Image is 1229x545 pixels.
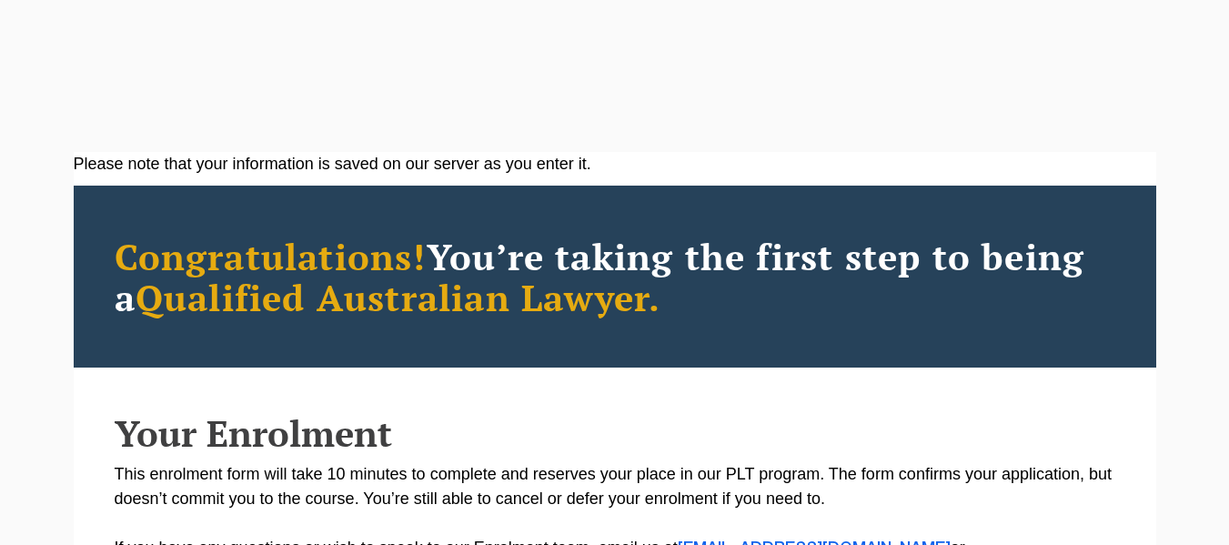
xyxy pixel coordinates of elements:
h2: You’re taking the first step to being a [115,236,1115,318]
span: Qualified Australian Lawyer. [136,273,661,321]
span: Congratulations! [115,232,427,280]
h2: Your Enrolment [115,413,1115,453]
div: Please note that your information is saved on our server as you enter it. [74,152,1156,177]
